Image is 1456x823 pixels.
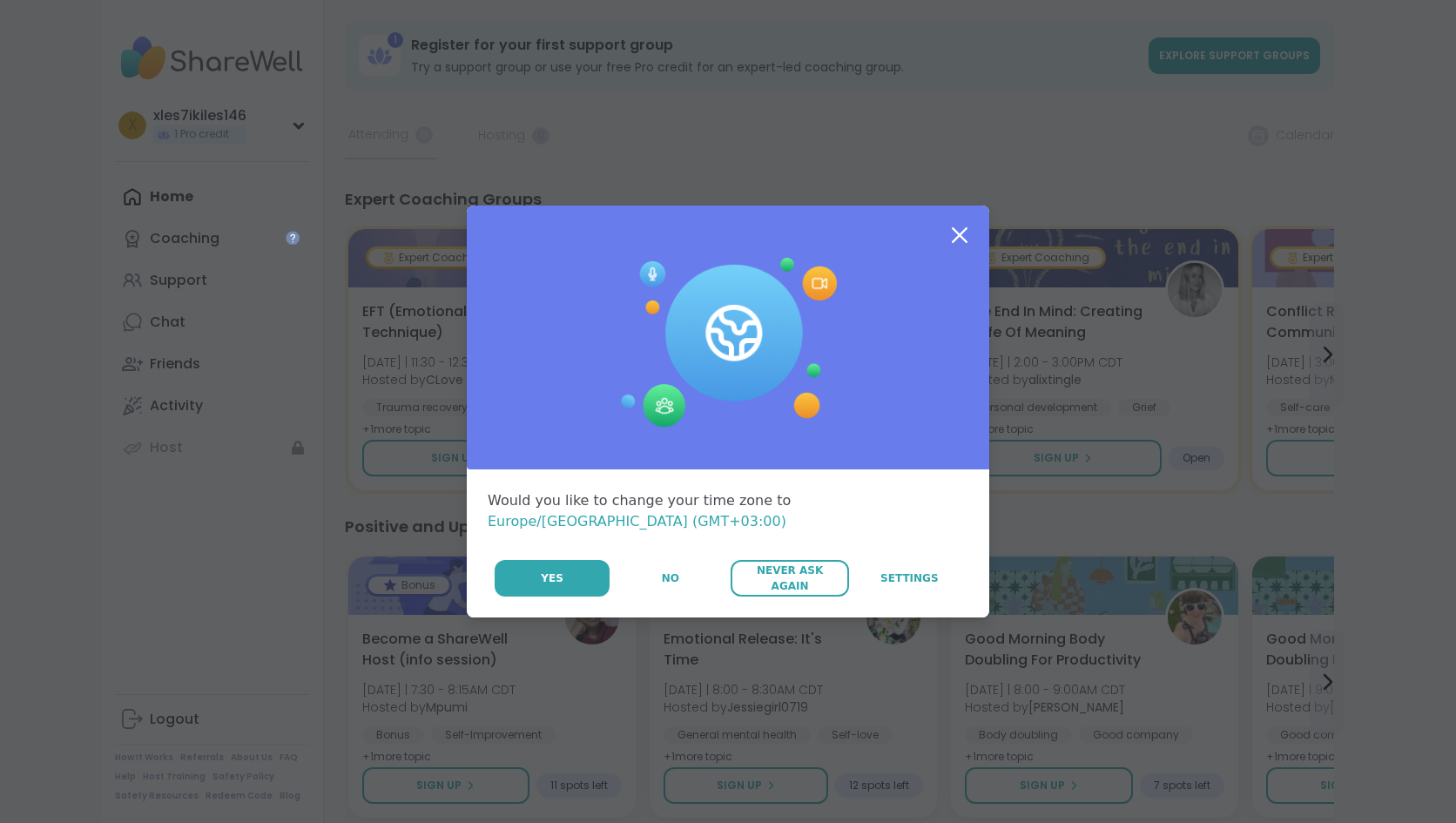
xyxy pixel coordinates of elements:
[611,560,729,597] button: No
[488,513,786,530] span: Europe/[GEOGRAPHIC_DATA] (GMT+03:00)
[541,570,563,586] span: Yes
[488,490,968,532] div: Would you like to change your time zone to
[619,258,837,428] img: Session Experience
[662,570,679,586] span: No
[739,563,839,594] span: Never Ask Again
[880,570,939,586] span: Settings
[495,560,610,597] button: Yes
[851,560,968,597] a: Settings
[286,231,300,245] iframe: Spotlight
[731,560,848,597] button: Never Ask Again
